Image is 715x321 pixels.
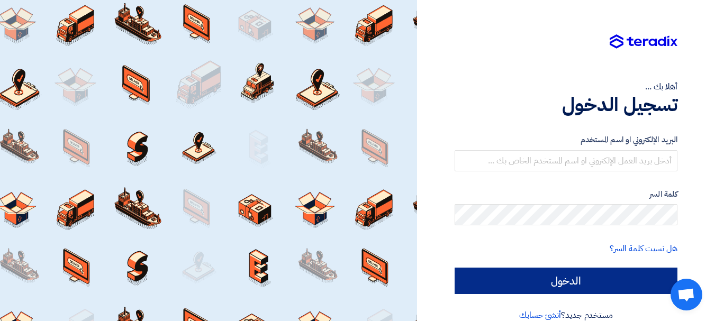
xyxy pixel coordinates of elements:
[455,188,677,200] label: كلمة السر
[610,242,677,255] a: هل نسيت كلمة السر؟
[671,279,702,310] div: دردشة مفتوحة
[455,150,677,171] input: أدخل بريد العمل الإلكتروني او اسم المستخدم الخاص بك ...
[455,268,677,294] input: الدخول
[455,80,677,93] div: أهلا بك ...
[610,34,677,49] img: Teradix logo
[455,134,677,146] label: البريد الإلكتروني او اسم المستخدم
[455,93,677,116] h1: تسجيل الدخول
